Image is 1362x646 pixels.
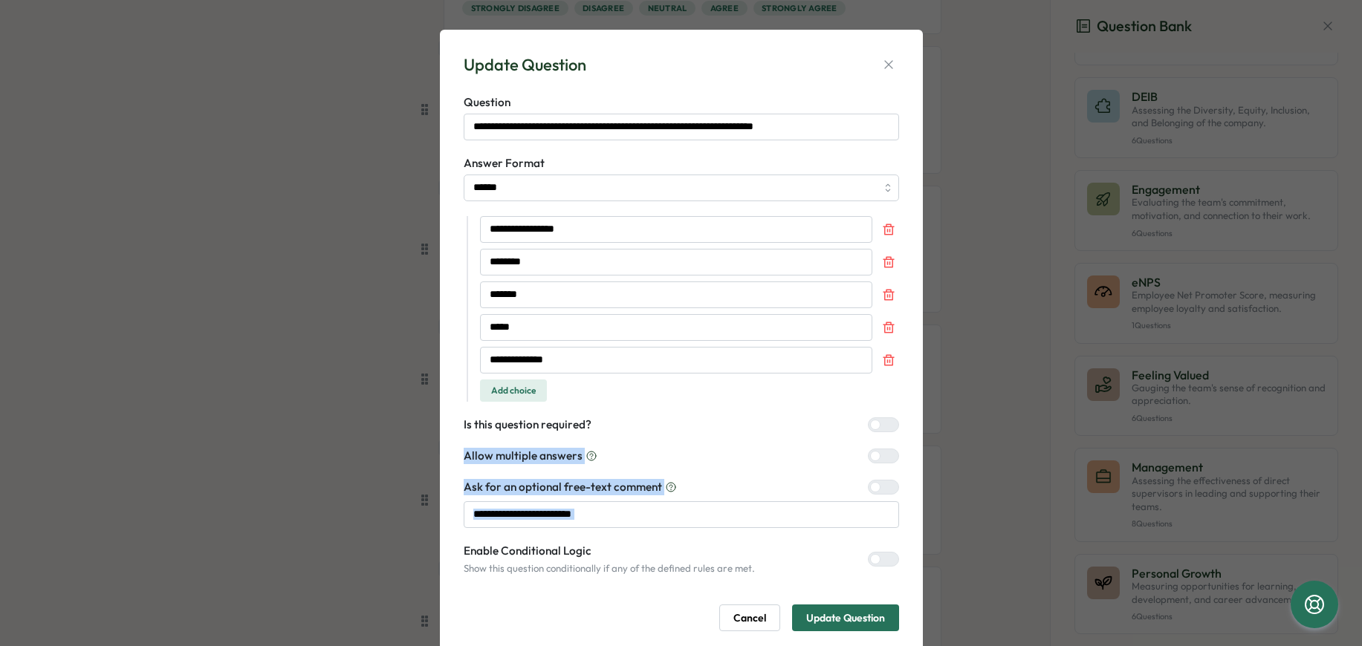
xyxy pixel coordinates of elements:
button: Remove choice 3 [878,284,899,305]
button: Remove choice 5 [878,350,899,371]
div: Update Question [464,53,586,76]
p: Show this question conditionally if any of the defined rules are met. [464,562,755,575]
span: Update Question [806,605,885,630]
span: Add choice [491,380,536,401]
button: Update Question [792,604,899,631]
button: Remove choice 2 [878,252,899,273]
button: Remove choice 1 [878,219,899,240]
button: Cancel [719,604,780,631]
span: Allow multiple answers [464,448,583,464]
label: Enable Conditional Logic [464,543,755,559]
label: Answer Format [464,155,899,172]
label: Is this question required? [464,417,591,433]
span: Ask for an optional free-text comment [464,479,662,495]
span: Cancel [733,605,766,630]
label: Question [464,94,899,111]
button: Add choice [480,379,547,402]
button: Remove choice 4 [878,317,899,338]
